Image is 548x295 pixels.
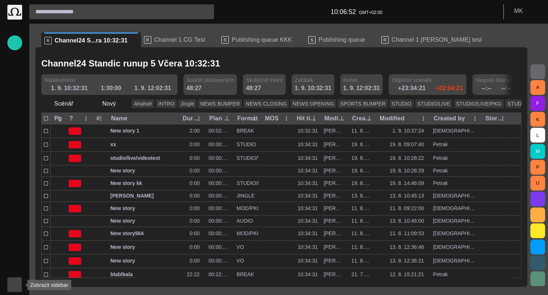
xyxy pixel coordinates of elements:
div: Vedra [433,230,479,237]
div: 10:34:31 [296,271,318,278]
div: 10:34:31 [296,244,318,251]
div: 00:22:22:00 [208,271,231,278]
div: 00:00:00:00 [208,192,231,199]
div: 0:00 [190,230,203,237]
div: Karel Petrak (kpetrak) [324,167,345,174]
div: BREAK [237,127,254,134]
div: # [96,115,100,122]
div: 0:00 [190,192,203,199]
div: 22:22 [187,271,203,278]
p: Editorial Admin [10,215,19,222]
div: AUDIO [237,217,253,224]
div: Vedra [433,192,479,199]
div: 00:00:00:07 [208,217,231,224]
p: Media-test with filter [10,155,19,163]
div: [PERSON_NAME]'s media (playout) [7,167,22,182]
div: 0:00 [190,244,203,251]
div: RChannel 1 CG Test [141,32,218,47]
div: Stanislav Vedra (svedra) [324,230,345,237]
span: Skutečné trvání [246,76,283,84]
div: 00:00:00:00 [208,257,231,264]
div: STUDIO [237,141,256,148]
span: Začátek [294,76,313,84]
div: RChannel24 S...ra 10:32:31 [41,32,141,47]
h2: Channel24 Standic runup 5 Včera 10:32:31 [41,58,220,69]
div: studio/live/videotext [110,152,176,165]
div: Stanislav Vedra (svedra) [324,217,345,224]
div: 0:00 [190,205,203,212]
button: STUDIO/VO [505,99,539,108]
p: [URL][DOMAIN_NAME] [10,229,19,237]
p: S [308,36,316,44]
div: 10:34:31 [296,230,318,237]
div: Vedra [433,257,479,264]
button: # column menu [96,113,106,124]
button: STUDIO [389,99,414,108]
div: Story locations [485,115,506,122]
p: S [221,36,229,44]
div: 1. 9. 10:37:24 [392,127,427,134]
div: 2:00 [190,127,203,134]
div: 00:00:00:00 [208,205,231,212]
div: [URL][DOMAIN_NAME] [7,226,22,241]
div: RChannel 1 [PERSON_NAME] test [378,32,478,47]
div: New story [110,202,176,215]
div: Karel Petrak (kpetrak) [324,155,345,162]
span: Administration [10,141,19,150]
div: Petrak [433,155,451,162]
button: Hit time column menu [309,113,319,124]
div: SPublishing queue [305,32,378,47]
div: Vedra [433,127,479,134]
button: NEWS CLOSING [244,99,289,108]
p: My OctopusX [10,185,19,192]
div: JINGLE [237,192,255,199]
ul: main menu [7,64,22,271]
div: 0:00 [190,180,203,187]
div: 10:34:31 [296,257,318,264]
button: Jingle [178,99,197,108]
div: 00:00:00:00 [208,141,231,148]
span: New story [110,167,176,174]
div: 00:00:00:00 [208,180,231,187]
span: Zobrazit sidebar [30,281,68,289]
span: [PERSON_NAME]'s media (playout) [10,170,19,179]
button: P [530,160,545,175]
div: 13. 8. 10:45:13 [351,192,373,199]
span: New story kk [110,180,176,187]
div: Name [111,115,127,122]
span: Publishing queue [318,36,365,44]
p: Publishing queue [10,96,19,104]
button: Ahahah [132,99,154,108]
div: 19. 8. 09:07:40 [390,141,427,148]
p: GMT+02:00 [359,9,382,16]
div: 11. 8. 10:56:52 [351,257,373,264]
button: NEWS BUMPER [198,99,242,108]
div: 21. 7. 16:46:48 [351,271,373,278]
p: Publishing queue KKK [10,111,19,119]
button: Modified by column menu [337,113,347,124]
div: 11. 8. 09:23:32 [351,127,373,134]
div: MOD/PKG [237,205,258,212]
div: STUDIO/LIVE/PKG [237,180,258,187]
button: Nový [89,97,129,110]
div: MOD/PKG [237,230,258,237]
span: Channel 1 CG Test [154,36,205,44]
div: 11. 8. 09:22:00 [351,205,373,212]
div: 19. 8. 14:46:09 [390,180,427,187]
span: New story 1 [110,127,176,134]
div: Stanislav Vedra (svedra) [324,257,345,264]
span: Konec [343,76,358,84]
div: MOS [265,115,279,122]
span: Editorial Admin [10,215,19,223]
div: 48:27 [186,84,201,93]
span: Social Media [10,200,19,209]
div: 13. 8. 12:36:21 [390,257,427,264]
div: 10:34:31 [296,180,318,187]
div: 19. 8. 09:09:23 [351,155,373,162]
div: 00:00:00:00 [208,244,231,251]
div: Created by [434,115,465,122]
span: Media-test with filter [10,155,19,164]
div: 13. 8. 10:45:13 [390,192,427,199]
p: R [44,37,52,44]
button: STUDIO/LIVE [415,99,452,108]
